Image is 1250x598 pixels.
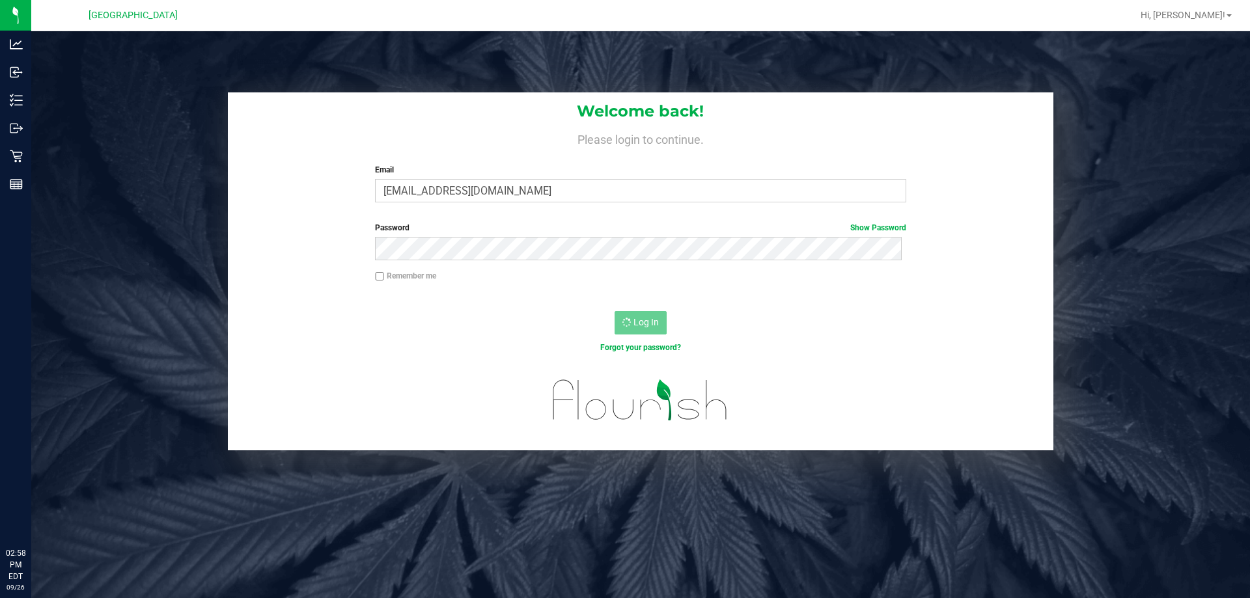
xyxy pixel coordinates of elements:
[850,223,906,232] a: Show Password
[537,367,743,433] img: flourish_logo.svg
[10,178,23,191] inline-svg: Reports
[600,343,681,352] a: Forgot your password?
[375,272,384,281] input: Remember me
[10,66,23,79] inline-svg: Inbound
[615,311,667,334] button: Log In
[10,150,23,163] inline-svg: Retail
[10,38,23,51] inline-svg: Analytics
[1141,10,1225,20] span: Hi, [PERSON_NAME]!
[6,582,25,592] p: 09/26
[10,94,23,107] inline-svg: Inventory
[89,10,178,21] span: [GEOGRAPHIC_DATA]
[6,547,25,582] p: 02:58 PM EDT
[10,122,23,135] inline-svg: Outbound
[228,103,1053,120] h1: Welcome back!
[375,164,906,176] label: Email
[375,223,410,232] span: Password
[633,317,659,327] span: Log In
[375,270,436,282] label: Remember me
[228,130,1053,146] h4: Please login to continue.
